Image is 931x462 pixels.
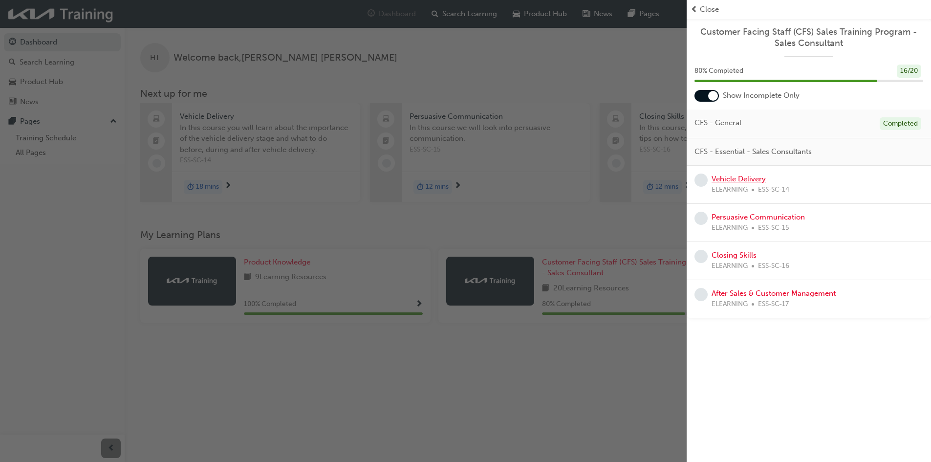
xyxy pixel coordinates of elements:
[694,26,923,48] a: Customer Facing Staff (CFS) Sales Training Program - Sales Consultant
[897,65,921,78] div: 16 / 20
[694,66,743,77] span: 80 % Completed
[758,184,789,196] span: ESS-SC-14
[691,4,698,15] span: prev-icon
[758,299,789,310] span: ESS-SC-17
[694,174,708,187] span: learningRecordVerb_NONE-icon
[880,117,921,131] div: Completed
[712,289,836,298] a: After Sales & Customer Management
[758,261,789,272] span: ESS-SC-16
[758,222,789,234] span: ESS-SC-15
[694,288,708,301] span: learningRecordVerb_NONE-icon
[712,213,805,221] a: Persuasive Communication
[700,4,719,15] span: Close
[712,261,748,272] span: ELEARNING
[712,251,757,260] a: Closing Skills
[723,90,800,101] span: Show Incomplete Only
[694,212,708,225] span: learningRecordVerb_NONE-icon
[712,184,748,196] span: ELEARNING
[694,117,741,129] span: CFS - General
[694,250,708,263] span: learningRecordVerb_NONE-icon
[712,222,748,234] span: ELEARNING
[712,299,748,310] span: ELEARNING
[712,175,766,183] a: Vehicle Delivery
[691,4,927,15] button: prev-iconClose
[694,146,812,157] span: CFS - Essential - Sales Consultants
